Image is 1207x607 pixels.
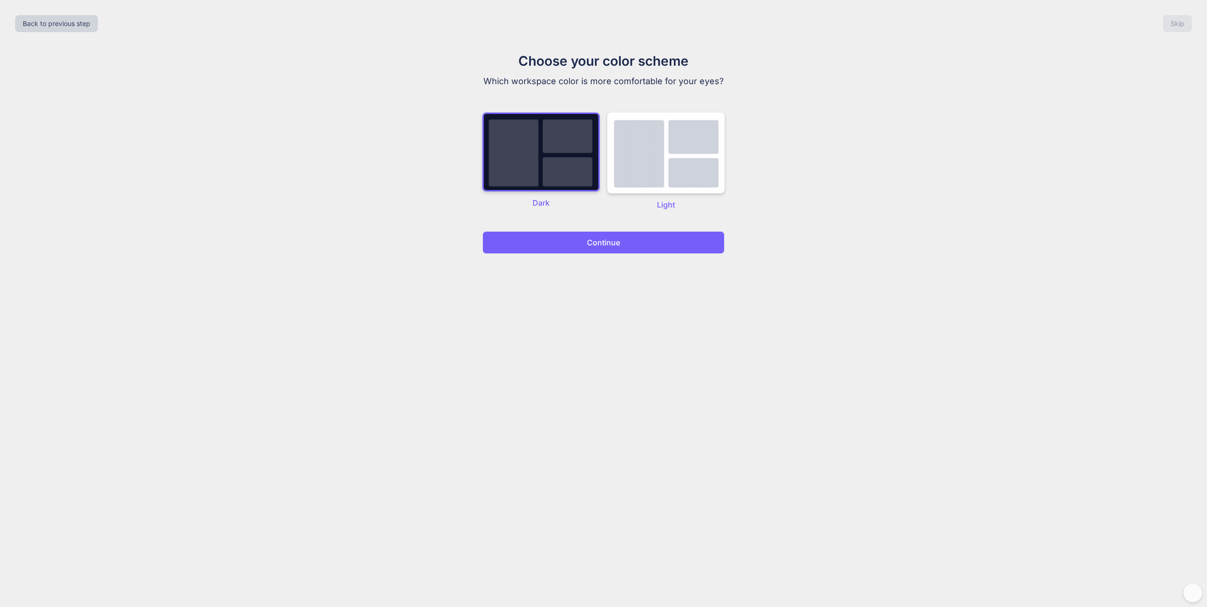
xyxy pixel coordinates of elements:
[482,231,725,254] button: Continue
[1163,15,1192,32] button: Skip
[587,237,620,248] p: Continue
[445,51,762,71] h1: Choose your color scheme
[607,113,725,193] img: dark
[482,197,600,208] p: Dark
[445,75,762,88] p: Which workspace color is more comfortable for your eyes?
[607,199,725,210] p: Light
[482,113,600,191] img: dark
[15,15,98,32] button: Back to previous step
